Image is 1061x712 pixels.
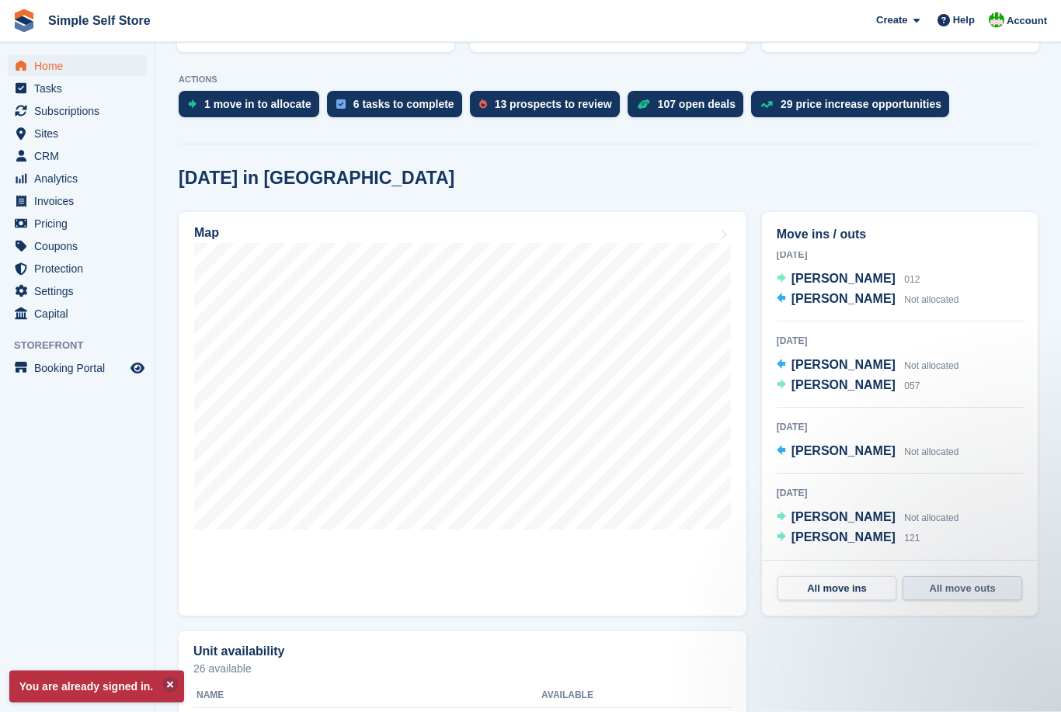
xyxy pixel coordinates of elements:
[193,664,732,675] p: 26 available
[777,529,920,549] a: [PERSON_NAME] 121
[904,533,920,544] span: 121
[791,379,896,392] span: [PERSON_NAME]
[179,75,1038,85] p: ACTIONS
[179,92,327,126] a: 1 move in to allocate
[8,357,147,379] a: menu
[904,295,958,306] span: Not allocated
[14,338,155,353] span: Storefront
[953,12,975,28] span: Help
[34,190,127,212] span: Invoices
[128,359,147,377] a: Preview store
[777,335,1023,349] div: [DATE]
[8,235,147,257] a: menu
[791,445,896,458] span: [PERSON_NAME]
[791,293,896,306] span: [PERSON_NAME]
[34,100,127,122] span: Subscriptions
[34,303,127,325] span: Capital
[989,12,1004,28] img: David McCutcheon
[204,99,311,111] div: 1 move in to allocate
[777,248,1023,262] div: [DATE]
[495,99,612,111] div: 13 prospects to review
[904,381,920,392] span: 057
[353,99,454,111] div: 6 tasks to complete
[9,671,184,703] p: You are already signed in.
[188,100,197,109] img: move_ins_to_allocate_icon-fdf77a2bb77ea45bf5b3d319d69a93e2d87916cf1d5bf7949dd705db3b84f3ca.svg
[34,145,127,167] span: CRM
[327,92,470,126] a: 6 tasks to complete
[34,168,127,189] span: Analytics
[179,213,746,616] a: Map
[777,377,920,397] a: [PERSON_NAME] 057
[876,12,907,28] span: Create
[791,531,896,544] span: [PERSON_NAME]
[777,356,959,377] a: [PERSON_NAME] Not allocated
[34,55,127,77] span: Home
[904,361,958,372] span: Not allocated
[8,168,147,189] a: menu
[34,357,127,379] span: Booking Portal
[179,168,454,189] h2: [DATE] in [GEOGRAPHIC_DATA]
[777,270,920,290] a: [PERSON_NAME] 012
[8,78,147,99] a: menu
[8,280,147,302] a: menu
[904,447,958,458] span: Not allocated
[1007,13,1047,29] span: Account
[8,55,147,77] a: menu
[791,359,896,372] span: [PERSON_NAME]
[8,213,147,234] a: menu
[34,213,127,234] span: Pricing
[34,78,127,99] span: Tasks
[751,92,957,126] a: 29 price increase opportunities
[34,258,127,280] span: Protection
[791,273,896,286] span: [PERSON_NAME]
[628,92,751,126] a: 107 open deals
[42,8,157,33] a: Simple Self Store
[777,577,897,602] a: All move ins
[781,99,941,111] div: 29 price increase opportunities
[791,511,896,524] span: [PERSON_NAME]
[12,9,36,33] img: stora-icon-8386f47178a22dfd0bd8f6a31ec36ba5ce8667c1dd55bd0f319d3a0aa187defe.svg
[34,235,127,257] span: Coupons
[777,226,1023,245] h2: Move ins / outs
[8,100,147,122] a: menu
[904,275,920,286] span: 012
[479,100,487,109] img: prospect-51fa495bee0391a8d652442698ab0144808aea92771e9ea1ae160a38d050c398.svg
[8,303,147,325] a: menu
[34,280,127,302] span: Settings
[777,290,959,311] a: [PERSON_NAME] Not allocated
[8,190,147,212] a: menu
[777,487,1023,501] div: [DATE]
[541,684,658,709] th: Available
[8,123,147,144] a: menu
[470,92,628,126] a: 13 prospects to review
[8,145,147,167] a: menu
[8,258,147,280] a: menu
[904,513,958,524] span: Not allocated
[777,421,1023,435] div: [DATE]
[193,645,284,659] h2: Unit availability
[34,123,127,144] span: Sites
[193,684,541,709] th: Name
[637,99,650,110] img: deal-1b604bf984904fb50ccaf53a9ad4b4a5d6e5aea283cecdc64d6e3604feb123c2.svg
[194,227,219,241] h2: Map
[336,100,346,109] img: task-75834270c22a3079a89374b754ae025e5fb1db73e45f91037f5363f120a921f8.svg
[777,509,959,529] a: [PERSON_NAME] Not allocated
[658,99,736,111] div: 107 open deals
[760,102,773,109] img: price_increase_opportunities-93ffe204e8149a01c8c9dc8f82e8f89637d9d84a8eef4429ea346261dce0b2c0.svg
[777,443,959,463] a: [PERSON_NAME] Not allocated
[903,577,1022,602] a: All move outs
